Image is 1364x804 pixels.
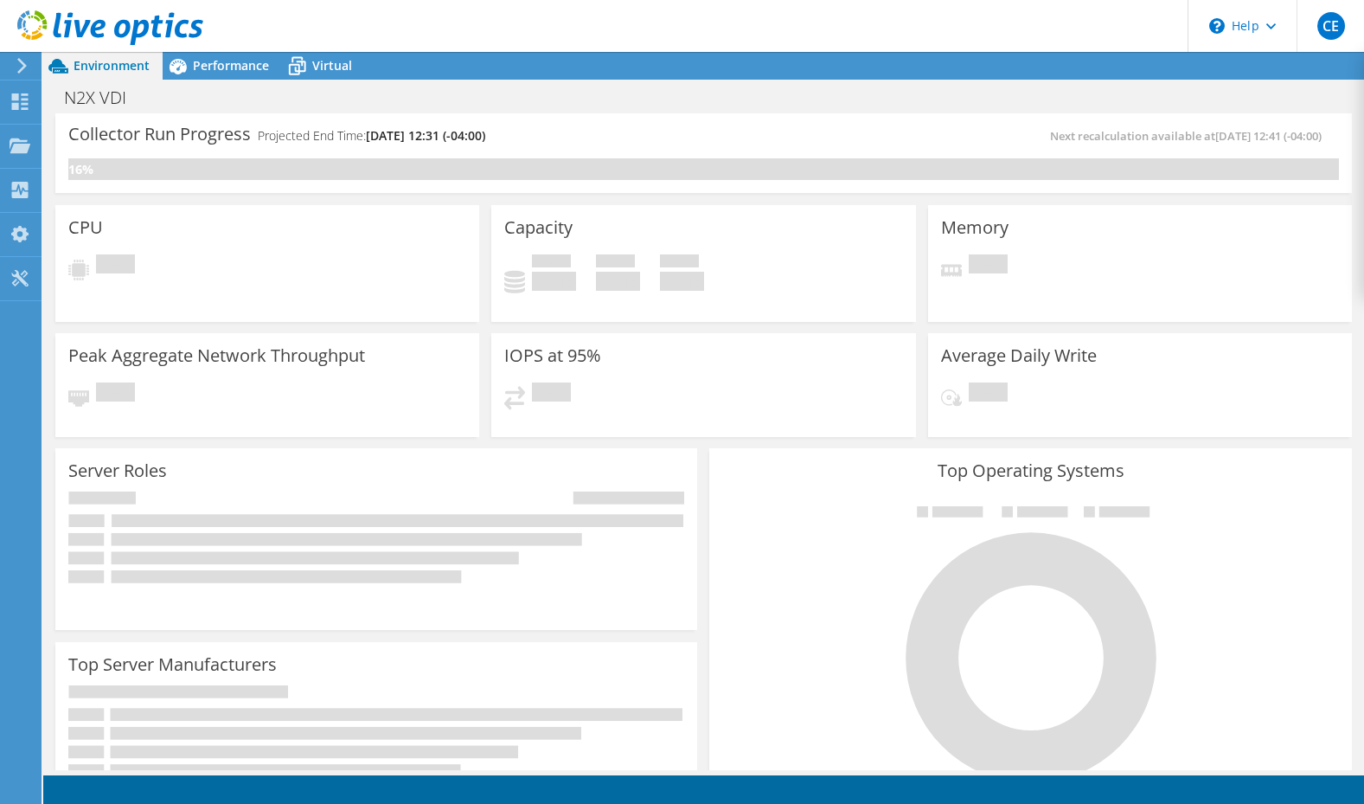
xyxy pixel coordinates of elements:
h3: Server Roles [68,461,167,480]
span: Environment [74,57,150,74]
span: Performance [193,57,269,74]
span: [DATE] 12:41 (-04:00) [1215,128,1322,144]
h3: CPU [68,218,103,237]
h4: 0 GiB [596,272,640,291]
h3: Top Server Manufacturers [68,655,277,674]
h3: IOPS at 95% [504,346,601,365]
span: Virtual [312,57,352,74]
span: Next recalculation available at [1050,128,1330,144]
span: [DATE] 12:31 (-04:00) [366,127,485,144]
h4: 0 GiB [532,272,576,291]
span: Pending [969,383,1008,406]
h3: Top Operating Systems [722,461,1338,480]
span: Free [596,254,635,272]
span: Total [660,254,699,272]
span: Pending [969,254,1008,278]
h3: Capacity [504,218,573,237]
span: Pending [96,383,135,406]
svg: \n [1209,18,1225,34]
h3: Average Daily Write [941,346,1097,365]
h1: N2X VDI [56,88,153,107]
h4: Projected End Time: [258,126,485,145]
h3: Memory [941,218,1009,237]
span: CE [1317,12,1345,40]
span: Pending [532,383,571,406]
span: Pending [96,254,135,278]
h4: 0 GiB [660,272,704,291]
span: Used [532,254,571,272]
h3: Peak Aggregate Network Throughput [68,346,365,365]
